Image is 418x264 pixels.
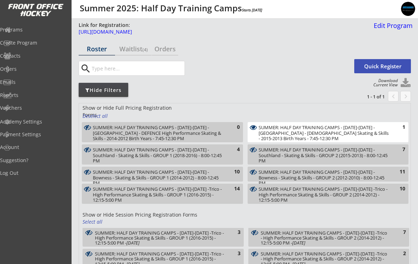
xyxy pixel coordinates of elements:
div: SUMMER: HALF DAY TRAINING CAMPS - [DATE]-[DATE] -Trico - High Performance Skating & Skills - GROU... [93,186,224,203]
div: SUMMER: HALF DAY TRAINING CAMPS - [DATE]-[DATE] -Trico - High Performance Skating & Skills - GROU... [261,230,389,246]
a: Edit Program [371,22,413,35]
div: Deselect all [83,113,109,120]
div: 7 [392,229,406,236]
div: 10 [391,185,405,193]
div: SUMMER: HALF DAY TRAINING CAMPS - Aug 18-22 - Southland - Skating & Skills - GROUP 1 (2018-2016) ... [93,147,224,163]
div: 1 [391,124,405,131]
div: SUMMER: HALF DAY TRAINING CAMPS - July 21-25 -Trico - High Performance Skating & Skills - GROUP 1... [93,186,224,202]
div: SUMMER: HALF DAY TRAINING CAMPS - [DATE]-[DATE] - Southland - Skating & Skills - GROUP 2 (2015-20... [259,147,389,164]
div: Roster [79,46,115,52]
div: Link for Registration: [79,22,131,29]
div: Select all [83,218,109,225]
div: SUMMER: HALF DAY TRAINING CAMPS - [DATE]-[DATE] - Southland - Skating & Skills - GROUP 1 (2018-20... [93,147,224,164]
div: SUMMER: HALF DAY TRAINING CAMPS - Aug 11-15 - Oakridge - DEFENCE High Performance Skating & Skill... [93,125,224,141]
div: 3 [226,229,241,236]
input: Type here... [90,61,185,75]
div: 1 - 1 of 1 [348,93,385,100]
div: Show or Hide Full Pricing Registration Forms [83,104,186,118]
div: SUMMER: HALF DAY TRAINING CAMPS - July 21-25 -Trico - High Performance Skating & Skills - GROUP 1... [95,230,224,245]
div: SUMMER: HALF DAY TRAINING CAMPS - Aug 25-29 - Bowness - Skating & Skills - GROUP 1 (2014-2012) - ... [93,169,224,180]
div: Orders [152,46,178,52]
div: 2 [392,250,406,257]
div: [URL][DOMAIN_NAME] [79,29,369,34]
div: SUMMER: HALF DAY TRAINING CAMPS - [DATE]-[DATE] - Bowness - Skating & Skills - GROUP 2 (2012-2010... [259,170,389,186]
div: 11 [391,168,405,176]
div: Edit Program [371,22,413,29]
font: (4) [142,46,148,53]
div: SUMMER: HALF DAY TRAINING CAMPS - [DATE]-[DATE] - [GEOGRAPHIC_DATA] - DEFENCE High Performance Sk... [93,125,224,142]
button: keyboard_arrow_right [400,91,411,102]
div: SUMMER: HALF DAY TRAINING CAMPS - [DATE]-[DATE] - [GEOGRAPHIC_DATA] - [DEMOGRAPHIC_DATA] Skating ... [259,125,389,142]
button: Click to download full roster. Your browser settings may try to block it, check your security set... [400,78,411,88]
em: [DATE] [292,240,305,246]
div: SUMMER: HALF DAY TRAINING CAMPS - July 21-25 -Trico - High Performance Skating & Skills - GROUP 2... [261,230,389,245]
div: SUMMER: HALF DAY TRAINING CAMPS - [DATE]-[DATE] -Trico - High Performance Skating & Skills - GROU... [95,230,224,246]
div: Download Current View [370,79,398,87]
div: Show or Hide Session Pricing Registration Forms [83,211,198,218]
button: Quick Register [354,59,411,73]
div: SUMMER: HALF DAY TRAINING CAMPS - July 21-25 -Trico - High Performance Skating & Skills - GROUP 2... [259,186,389,202]
div: SUMMER: HALF DAY TRAINING CAMPS - [DATE]-[DATE] -Trico - High Performance Skating & Skills - GROU... [259,186,389,203]
div: SUMMER: HALF DAY TRAINING CAMPS - Aug 25-29 - Bowness - Skating & Skills - GROUP 2 (2012-2010) - ... [259,169,389,180]
div: SUMMER: HALF DAY TRAINING CAMPS - Aug 18-22 - Southland - Skating & Skills - GROUP 2 (2015-2013) ... [259,147,389,163]
div: 4 [226,146,240,153]
em: [DATE] [126,240,140,246]
div: SUMMER: HALF DAY TRAINING CAMPS - [DATE]-[DATE] - Bowness - Skating & Skills - GROUP 1 (2014-2012... [93,170,224,186]
a: [URL][DOMAIN_NAME] [79,29,369,38]
div: SUMMER: HALF DAY TRAINING CAMPS - Aug 11-15 - Oakridge - FEMALE Skating & Skills - 2015-2013 Birt... [259,125,389,141]
div: 0 [226,124,240,131]
div: Hide Filters [79,87,128,94]
div: 3 [226,250,241,257]
div: 10 [226,168,240,176]
button: search [80,63,91,74]
em: Starts [DATE] [242,7,262,12]
div: Waitlist [115,46,152,52]
div: 14 [226,185,240,193]
button: chevron_left [388,91,399,102]
div: 7 [391,146,405,153]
